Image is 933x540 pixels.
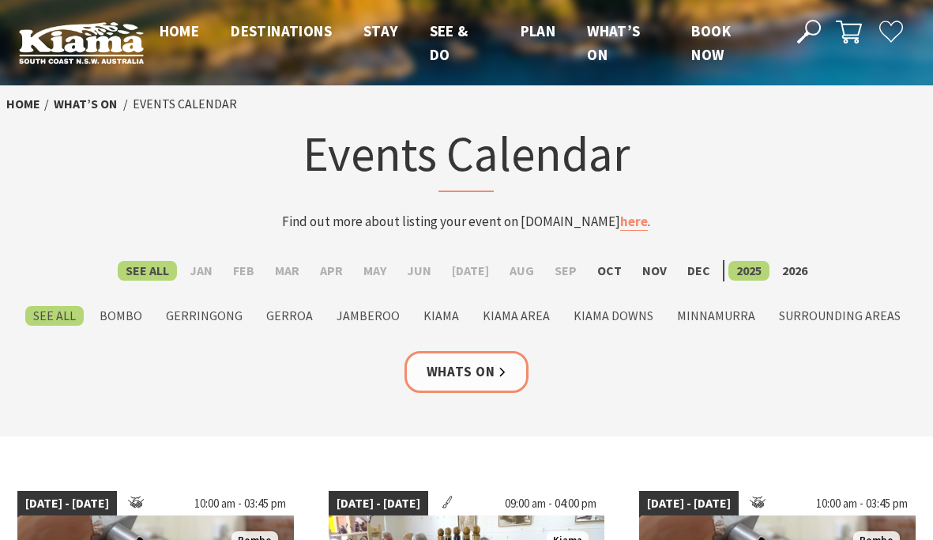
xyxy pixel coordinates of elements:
label: Oct [589,261,630,281]
label: Dec [679,261,718,281]
label: Kiama Downs [566,306,661,326]
h1: Events Calendar [162,123,771,192]
label: Kiama [416,306,467,326]
label: Gerroa [258,306,321,326]
label: See All [118,261,177,281]
label: Gerringong [158,306,250,326]
label: Minnamurra [669,306,763,326]
span: Stay [363,21,398,40]
nav: Main Menu [144,19,779,67]
label: Mar [267,261,307,281]
label: Jamberoo [329,306,408,326]
label: Jan [182,261,220,281]
label: Aug [502,261,542,281]
span: [DATE] - [DATE] [17,491,117,516]
label: Bombo [92,306,150,326]
label: See All [25,306,84,326]
span: [DATE] - [DATE] [329,491,428,516]
img: Kiama Logo [19,21,144,64]
label: Sep [547,261,585,281]
label: [DATE] [444,261,497,281]
li: Events Calendar [133,94,237,114]
span: [DATE] - [DATE] [639,491,739,516]
span: 10:00 am - 03:45 pm [808,491,916,516]
span: Destinations [231,21,332,40]
label: Nov [634,261,675,281]
span: See & Do [430,21,468,64]
label: 2025 [728,261,769,281]
label: 2026 [774,261,815,281]
span: Plan [521,21,556,40]
span: 09:00 am - 04:00 pm [497,491,604,516]
a: Whats On [404,351,529,393]
label: Surrounding Areas [771,306,909,326]
span: Book now [691,21,731,64]
span: 10:00 am - 03:45 pm [186,491,294,516]
label: May [356,261,394,281]
label: Jun [399,261,439,281]
a: here [620,213,648,231]
label: Kiama Area [475,306,558,326]
label: Feb [225,261,262,281]
p: Find out more about listing your event on [DOMAIN_NAME] . [162,211,771,232]
span: Home [160,21,200,40]
span: What’s On [587,21,640,64]
a: What’s On [54,96,117,112]
label: Apr [312,261,351,281]
a: Home [6,96,40,112]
